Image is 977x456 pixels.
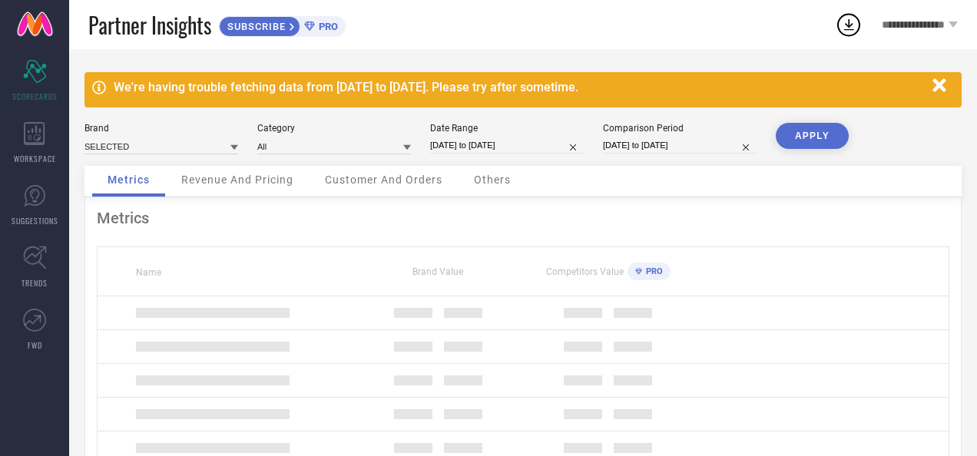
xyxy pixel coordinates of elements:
[14,153,56,164] span: WORKSPACE
[474,173,511,186] span: Others
[430,137,584,154] input: Select date range
[315,21,338,32] span: PRO
[88,9,211,41] span: Partner Insights
[28,339,42,351] span: FWD
[220,21,290,32] span: SUBSCRIBE
[181,173,293,186] span: Revenue And Pricing
[603,123,757,134] div: Comparison Period
[412,266,463,277] span: Brand Value
[136,267,161,278] span: Name
[84,123,238,134] div: Brand
[12,215,58,226] span: SUGGESTIONS
[97,209,949,227] div: Metrics
[114,80,925,94] div: We're having trouble fetching data from [DATE] to [DATE]. Please try after sometime.
[219,12,346,37] a: SUBSCRIBEPRO
[22,277,48,289] span: TRENDS
[257,123,411,134] div: Category
[108,173,150,186] span: Metrics
[430,123,584,134] div: Date Range
[546,266,624,277] span: Competitors Value
[642,266,663,276] span: PRO
[776,123,849,149] button: APPLY
[325,173,442,186] span: Customer And Orders
[12,91,58,102] span: SCORECARDS
[835,11,863,38] div: Open download list
[603,137,757,154] input: Select comparison period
